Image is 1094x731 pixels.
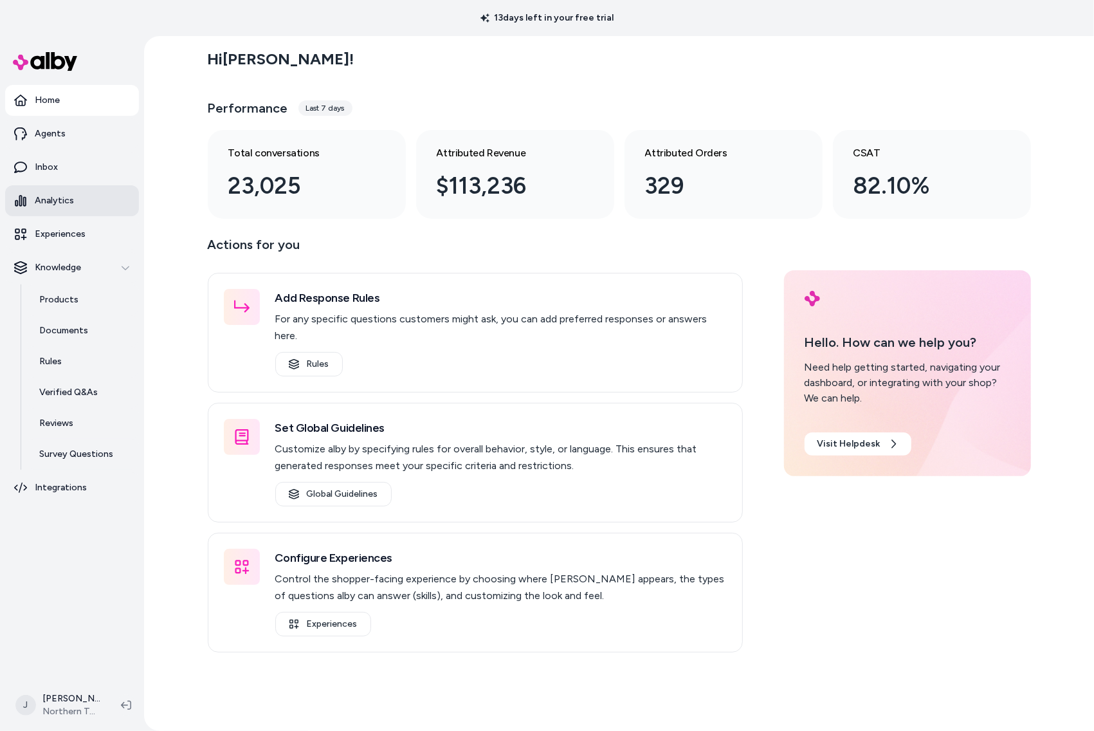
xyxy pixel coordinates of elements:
[275,311,727,344] p: For any specific questions customers might ask, you can add preferred responses or answers here.
[5,185,139,216] a: Analytics
[35,261,81,274] p: Knowledge
[275,289,727,307] h3: Add Response Rules
[645,145,781,161] h3: Attributed Orders
[39,448,113,461] p: Survey Questions
[39,355,62,368] p: Rules
[42,705,100,718] span: Northern Tool
[8,685,111,726] button: J[PERSON_NAME]Northern Tool
[624,130,823,219] a: Attributed Orders 329
[26,315,139,346] a: Documents
[5,472,139,503] a: Integrations
[275,549,727,567] h3: Configure Experiences
[208,99,288,117] h3: Performance
[275,482,392,506] a: Global Guidelines
[5,152,139,183] a: Inbox
[437,169,573,203] div: $113,236
[208,234,743,265] p: Actions for you
[26,408,139,439] a: Reviews
[805,333,1010,352] p: Hello. How can we help you?
[805,432,911,456] a: Visit Helpdesk
[39,293,78,306] p: Products
[26,377,139,408] a: Verified Q&As
[35,481,87,494] p: Integrations
[5,118,139,149] a: Agents
[298,100,352,116] div: Last 7 days
[5,219,139,250] a: Experiences
[5,252,139,283] button: Knowledge
[473,12,622,24] p: 13 days left in your free trial
[39,324,88,337] p: Documents
[437,145,573,161] h3: Attributed Revenue
[15,695,36,716] span: J
[35,228,86,241] p: Experiences
[208,50,354,69] h2: Hi [PERSON_NAME] !
[39,417,73,430] p: Reviews
[275,571,727,604] p: Control the shopper-facing experience by choosing where [PERSON_NAME] appears, the types of quest...
[26,439,139,470] a: Survey Questions
[275,441,727,474] p: Customize alby by specifying rules for overall behavior, style, or language. This ensures that ge...
[26,284,139,315] a: Products
[275,352,343,376] a: Rules
[35,127,66,140] p: Agents
[805,291,820,306] img: alby Logo
[275,419,727,437] h3: Set Global Guidelines
[13,52,77,71] img: alby Logo
[35,161,58,174] p: Inbox
[645,169,781,203] div: 329
[35,94,60,107] p: Home
[39,386,98,399] p: Verified Q&As
[853,145,990,161] h3: CSAT
[275,612,371,636] a: Experiences
[42,692,100,705] p: [PERSON_NAME]
[228,169,365,203] div: 23,025
[853,169,990,203] div: 82.10%
[26,346,139,377] a: Rules
[805,360,1010,406] div: Need help getting started, navigating your dashboard, or integrating with your shop? We can help.
[228,145,365,161] h3: Total conversations
[416,130,614,219] a: Attributed Revenue $113,236
[208,130,406,219] a: Total conversations 23,025
[35,194,74,207] p: Analytics
[833,130,1031,219] a: CSAT 82.10%
[5,85,139,116] a: Home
